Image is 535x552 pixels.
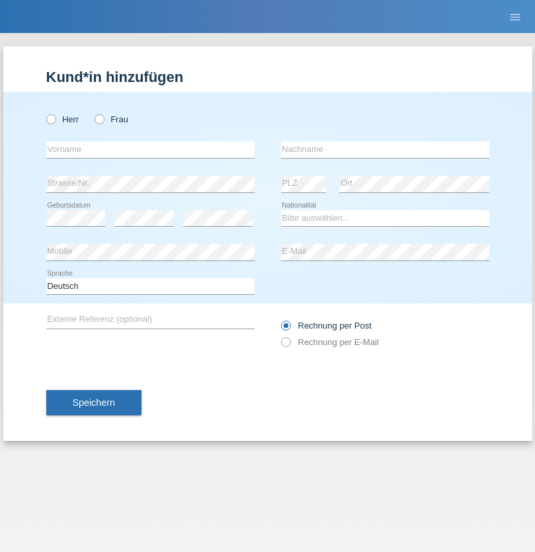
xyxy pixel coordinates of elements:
a: menu [502,13,528,20]
button: Speichern [46,390,142,415]
input: Rechnung per E-Mail [281,337,290,354]
span: Speichern [73,397,115,408]
i: menu [509,11,522,24]
label: Frau [95,114,128,124]
h1: Kund*in hinzufügen [46,69,489,85]
label: Rechnung per Post [281,321,372,331]
input: Herr [46,114,55,123]
input: Frau [95,114,103,123]
input: Rechnung per Post [281,321,290,337]
label: Herr [46,114,79,124]
label: Rechnung per E-Mail [281,337,379,347]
